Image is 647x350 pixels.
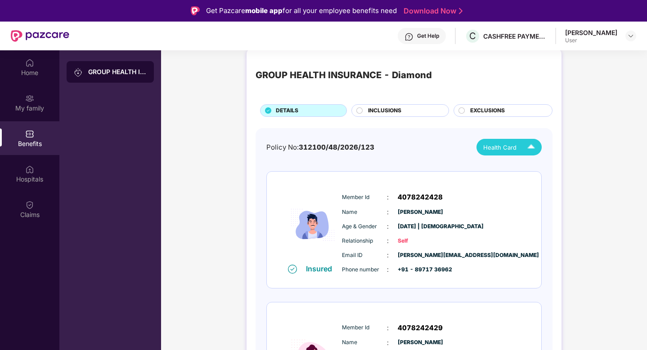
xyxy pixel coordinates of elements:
img: icon [286,186,340,264]
span: Age & Gender [342,222,387,231]
div: User [565,37,617,44]
img: svg+xml;base64,PHN2ZyB3aWR0aD0iMjAiIGhlaWdodD0iMjAiIHZpZXdCb3g9IjAgMCAyMCAyMCIgZmlsbD0ibm9uZSIgeG... [74,68,83,77]
div: Get Pazcare for all your employee benefits need [206,5,397,16]
span: Phone number [342,266,387,274]
span: [PERSON_NAME] [398,338,443,347]
div: Policy No: [266,142,374,153]
button: Health Card [476,139,542,155]
span: : [387,338,389,348]
span: C [469,31,476,41]
span: [PERSON_NAME][EMAIL_ADDRESS][DOMAIN_NAME] [398,251,443,260]
span: EXCLUSIONS [470,106,505,115]
div: GROUP HEALTH INSURANCE - Diamond [88,67,147,76]
div: [PERSON_NAME] [565,28,617,37]
img: svg+xml;base64,PHN2ZyB3aWR0aD0iMjAiIGhlaWdodD0iMjAiIHZpZXdCb3g9IjAgMCAyMCAyMCIgZmlsbD0ibm9uZSIgeG... [25,94,34,103]
span: 4078242429 [398,323,443,333]
span: Relationship [342,237,387,245]
img: svg+xml;base64,PHN2ZyBpZD0iSG9tZSIgeG1sbnM9Imh0dHA6Ly93d3cudzMub3JnLzIwMDAvc3ZnIiB3aWR0aD0iMjAiIG... [25,58,34,67]
span: DETAILS [276,106,298,115]
span: +91 - 89717 36962 [398,266,443,274]
span: : [387,323,389,333]
span: 4078242428 [398,192,443,203]
span: Email ID [342,251,387,260]
div: GROUP HEALTH INSURANCE - Diamond [256,68,432,82]
img: Logo [191,6,200,15]
div: CASHFREE PAYMENTS INDIA PVT. LTD. [483,32,546,40]
span: : [387,265,389,275]
span: : [387,222,389,231]
span: Member Id [342,193,387,202]
span: : [387,192,389,202]
img: Stroke [459,6,463,16]
span: INCLUSIONS [368,106,401,115]
img: Icuh8uwCUCF+XjCZyLQsAKiDCM9HiE6CMYmKQaPGkZKaA32CAAACiQcFBJY0IsAAAAASUVORK5CYII= [523,139,539,155]
span: : [387,236,389,246]
img: svg+xml;base64,PHN2ZyB4bWxucz0iaHR0cDovL3d3dy53My5vcmcvMjAwMC9zdmciIHdpZHRoPSIxNiIgaGVpZ2h0PSIxNi... [288,265,297,274]
span: Self [398,237,443,245]
img: New Pazcare Logo [11,30,69,42]
div: Insured [306,264,337,273]
span: Member Id [342,323,387,332]
img: svg+xml;base64,PHN2ZyBpZD0iSG9zcGl0YWxzIiB4bWxucz0iaHR0cDovL3d3dy53My5vcmcvMjAwMC9zdmciIHdpZHRoPS... [25,165,34,174]
img: svg+xml;base64,PHN2ZyBpZD0iQmVuZWZpdHMiIHhtbG5zPSJodHRwOi8vd3d3LnczLm9yZy8yMDAwL3N2ZyIgd2lkdGg9Ij... [25,129,34,138]
span: [PERSON_NAME] [398,208,443,217]
div: Get Help [417,32,439,40]
span: [DATE] | [DEMOGRAPHIC_DATA] [398,222,443,231]
a: Download Now [404,6,460,16]
strong: mobile app [245,6,283,15]
img: svg+xml;base64,PHN2ZyBpZD0iQ2xhaW0iIHhtbG5zPSJodHRwOi8vd3d3LnczLm9yZy8yMDAwL3N2ZyIgd2lkdGg9IjIwIi... [25,200,34,209]
span: Name [342,338,387,347]
span: Name [342,208,387,217]
span: Health Card [483,143,517,152]
span: : [387,207,389,217]
span: 312100/48/2026/123 [299,143,374,151]
span: : [387,250,389,260]
img: svg+xml;base64,PHN2ZyBpZD0iRHJvcGRvd24tMzJ4MzIiIHhtbG5zPSJodHRwOi8vd3d3LnczLm9yZy8yMDAwL3N2ZyIgd2... [627,32,634,40]
img: svg+xml;base64,PHN2ZyBpZD0iSGVscC0zMngzMiIgeG1sbnM9Imh0dHA6Ly93d3cudzMub3JnLzIwMDAvc3ZnIiB3aWR0aD... [404,32,413,41]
